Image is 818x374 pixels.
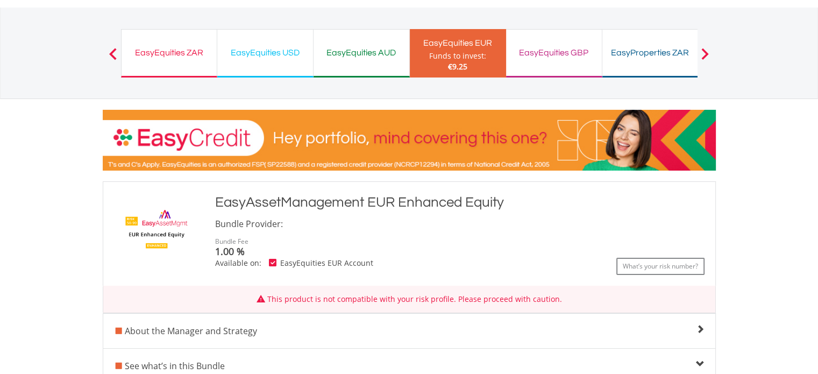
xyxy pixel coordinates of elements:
[267,294,562,304] span: This product is not compatible with your risk profile. Please proceed with caution.
[215,237,248,246] span: Bundle Fee
[448,61,467,72] span: €9.25
[416,36,500,51] div: EasyEquities EUR
[215,218,283,230] span: Bundle Provider:
[102,53,124,64] button: Previous
[125,325,257,337] span: About the Manager and Strategy
[320,45,403,60] div: EasyEquities AUD
[215,193,705,212] div: EasyAssetManagement EUR Enhanced Equity
[609,45,692,60] div: EasyProperties ZAR
[215,258,261,268] span: Available on:
[694,53,716,64] button: Next
[116,203,197,253] img: EMPBundle_EUR%20Enhanced%20Equity.png
[513,45,595,60] div: EasyEquities GBP
[616,258,705,275] a: What’s your risk number?
[429,51,486,61] div: Funds to invest:
[125,360,225,372] span: See what’s in this Bundle
[224,45,307,60] div: EasyEquities USD
[215,245,245,258] span: 1.00 %
[280,258,373,268] span: EasyEquities EUR Account
[103,110,716,171] img: EasyCredit Promotion Banner
[128,45,210,60] div: EasyEquities ZAR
